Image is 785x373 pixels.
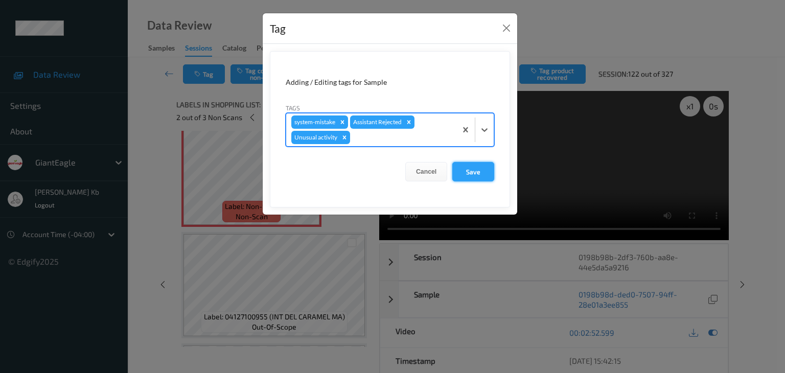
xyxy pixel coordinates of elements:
div: system-mistake [291,115,337,129]
div: Remove Unusual activity [339,131,350,144]
div: Adding / Editing tags for Sample [286,77,494,87]
button: Save [452,162,494,181]
button: Cancel [405,162,447,181]
div: Assistant Rejected [350,115,403,129]
div: Unusual activity [291,131,339,144]
div: Remove Assistant Rejected [403,115,414,129]
label: Tags [286,103,300,112]
div: Tag [270,20,286,37]
button: Close [499,21,514,35]
div: Remove system-mistake [337,115,348,129]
